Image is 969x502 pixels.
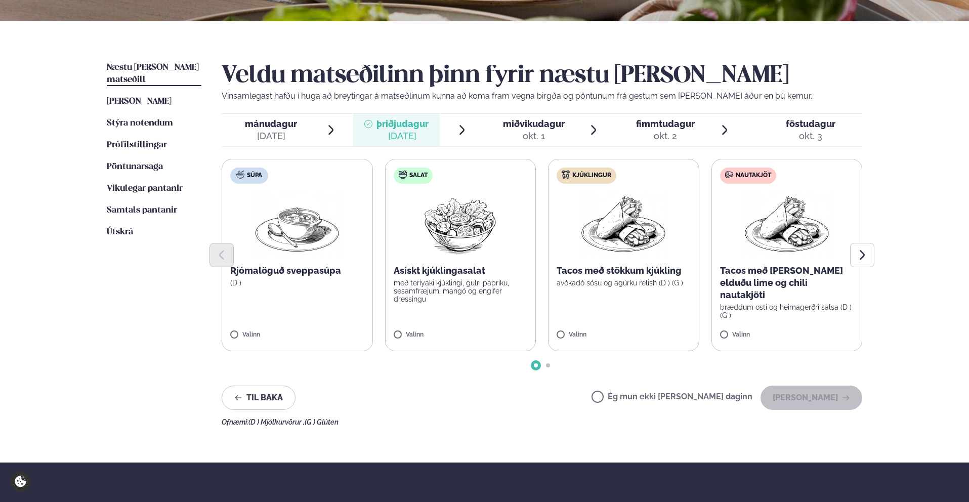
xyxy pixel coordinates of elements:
[761,386,862,410] button: [PERSON_NAME]
[850,243,874,267] button: Next slide
[557,265,691,277] p: Tacos með stökkum kjúkling
[247,172,262,180] span: Súpa
[399,171,407,179] img: salad.svg
[546,363,550,367] span: Go to slide 2
[222,90,862,102] p: Vinsamlegast hafðu í huga að breytingar á matseðlinum kunna að koma fram vegna birgða og pöntunum...
[107,97,172,106] span: [PERSON_NAME]
[394,265,528,277] p: Asískt kjúklingasalat
[10,471,31,492] a: Cookie settings
[230,265,364,277] p: Rjómalöguð sveppasúpa
[107,228,133,236] span: Útskrá
[725,171,733,179] img: beef.svg
[579,192,668,257] img: Wraps.png
[107,117,173,130] a: Stýra notendum
[107,206,177,215] span: Samtals pantanir
[222,386,296,410] button: Til baka
[230,279,364,287] p: (D )
[534,363,538,367] span: Go to slide 1
[572,172,611,180] span: Kjúklingur
[409,172,428,180] span: Salat
[107,62,201,86] a: Næstu [PERSON_NAME] matseðill
[222,62,862,90] h2: Veldu matseðilinn þinn fyrir næstu [PERSON_NAME]
[736,172,771,180] span: Nautakjöt
[720,303,854,319] p: bræddum osti og heimagerðri salsa (D ) (G )
[107,183,183,195] a: Vikulegar pantanir
[786,130,835,142] div: okt. 3
[557,279,691,287] p: avókadó sósu og agúrku relish (D ) (G )
[562,171,570,179] img: chicken.svg
[107,119,173,128] span: Stýra notendum
[245,130,297,142] div: [DATE]
[236,171,244,179] img: soup.svg
[107,161,163,173] a: Pöntunarsaga
[720,265,854,301] p: Tacos með [PERSON_NAME] elduðu lime og chili nautakjöti
[742,192,831,257] img: Wraps.png
[245,118,297,129] span: mánudagur
[248,418,305,426] span: (D ) Mjólkurvörur ,
[376,130,429,142] div: [DATE]
[394,279,528,303] p: með teriyaki kjúklingi, gulri papriku, sesamfræjum, mangó og engifer dressingu
[376,118,429,129] span: þriðjudagur
[305,418,339,426] span: (G ) Glúten
[786,118,835,129] span: föstudagur
[636,130,695,142] div: okt. 2
[107,141,167,149] span: Prófílstillingar
[107,139,167,151] a: Prófílstillingar
[503,130,565,142] div: okt. 1
[503,118,565,129] span: miðvikudagur
[252,192,342,257] img: Soup.png
[222,418,862,426] div: Ofnæmi:
[636,118,695,129] span: fimmtudagur
[107,226,133,238] a: Útskrá
[107,162,163,171] span: Pöntunarsaga
[107,96,172,108] a: [PERSON_NAME]
[107,184,183,193] span: Vikulegar pantanir
[107,204,177,217] a: Samtals pantanir
[107,63,199,84] span: Næstu [PERSON_NAME] matseðill
[415,192,505,257] img: Salad.png
[209,243,234,267] button: Previous slide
